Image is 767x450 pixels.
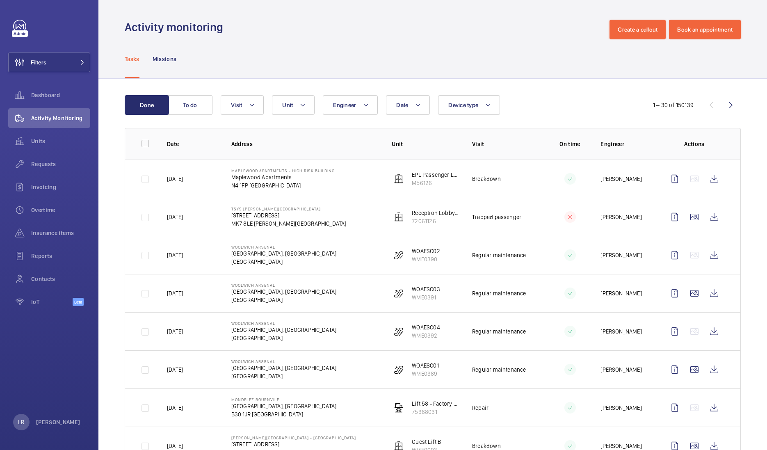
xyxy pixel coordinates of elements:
[231,219,347,228] p: MK7 8LE [PERSON_NAME][GEOGRAPHIC_DATA]
[231,258,337,266] p: [GEOGRAPHIC_DATA]
[600,175,641,183] p: [PERSON_NAME]
[609,20,666,39] button: Create a callout
[412,400,459,408] p: Lift 58 - Factory - [GEOGRAPHIC_DATA]
[448,102,478,108] span: Device type
[472,140,539,148] p: Visit
[31,183,90,191] span: Invoicing
[412,331,440,340] p: WME0392
[231,372,337,380] p: [GEOGRAPHIC_DATA]
[73,298,84,306] span: Beta
[472,213,521,221] p: Trapped passenger
[472,365,526,374] p: Regular maintenance
[153,55,177,63] p: Missions
[31,114,90,122] span: Activity Monitoring
[394,403,404,413] img: freight_elevator.svg
[231,283,337,288] p: Woolwich Arsenal
[412,209,459,217] p: Reception Lobby Lift
[231,359,337,364] p: Woolwich Arsenal
[167,289,183,297] p: [DATE]
[31,275,90,283] span: Contacts
[231,288,337,296] p: [GEOGRAPHIC_DATA], [GEOGRAPHIC_DATA]
[412,370,438,378] p: WME0389
[167,251,183,259] p: [DATE]
[392,140,459,148] p: Unit
[125,55,139,63] p: Tasks
[386,95,430,115] button: Date
[669,20,741,39] button: Book an appointment
[231,397,337,402] p: Mondelez Bournvile
[472,175,501,183] p: Breakdown
[472,251,526,259] p: Regular maintenance
[31,91,90,99] span: Dashboard
[412,285,440,293] p: WOAESC03
[231,102,242,108] span: Visit
[167,404,183,412] p: [DATE]
[231,211,347,219] p: [STREET_ADDRESS]
[323,95,378,115] button: Engineer
[412,217,459,225] p: 72061126
[231,321,337,326] p: Woolwich Arsenal
[412,323,440,331] p: WOAESC04
[31,58,46,66] span: Filters
[412,361,438,370] p: WOAESC01
[412,171,459,179] p: EPL Passenger Lift No 2
[125,20,228,35] h1: Activity monitoring
[231,168,335,173] p: Maplewood Apartments - High Risk Building
[31,252,90,260] span: Reports
[231,435,356,440] p: [PERSON_NAME][GEOGRAPHIC_DATA] - [GEOGRAPHIC_DATA]
[231,140,379,148] p: Address
[438,95,500,115] button: Device type
[412,179,459,187] p: M56126
[36,418,80,426] p: [PERSON_NAME]
[167,140,218,148] p: Date
[394,365,404,375] img: escalator.svg
[168,95,212,115] button: To do
[231,334,337,342] p: [GEOGRAPHIC_DATA]
[167,442,183,450] p: [DATE]
[231,326,337,334] p: [GEOGRAPHIC_DATA], [GEOGRAPHIC_DATA]
[8,53,90,72] button: Filters
[665,140,724,148] p: Actions
[600,327,641,336] p: [PERSON_NAME]
[412,438,441,446] p: Guest Lift B
[231,440,356,448] p: [STREET_ADDRESS]
[221,95,264,115] button: Visit
[600,289,641,297] p: [PERSON_NAME]
[394,174,404,184] img: elevator.svg
[231,244,337,249] p: Woolwich Arsenal
[600,140,652,148] p: Engineer
[333,102,356,108] span: Engineer
[412,247,440,255] p: WOAESC02
[412,408,459,416] p: 75368031
[31,160,90,168] span: Requests
[125,95,169,115] button: Done
[552,140,587,148] p: On time
[31,298,73,306] span: IoT
[231,249,337,258] p: [GEOGRAPHIC_DATA], [GEOGRAPHIC_DATA]
[31,229,90,237] span: Insurance items
[394,212,404,222] img: elevator.svg
[412,293,440,302] p: WME0391
[18,418,24,426] p: LR
[231,410,337,418] p: B30 1JR [GEOGRAPHIC_DATA]
[231,206,347,211] p: TSYS [PERSON_NAME][GEOGRAPHIC_DATA]
[396,102,408,108] span: Date
[231,181,335,190] p: N4 1FP [GEOGRAPHIC_DATA]
[231,402,337,410] p: [GEOGRAPHIC_DATA], [GEOGRAPHIC_DATA]
[600,442,641,450] p: [PERSON_NAME]
[600,251,641,259] p: [PERSON_NAME]
[167,213,183,221] p: [DATE]
[472,404,489,412] p: Repair
[472,289,526,297] p: Regular maintenance
[472,327,526,336] p: Regular maintenance
[600,213,641,221] p: [PERSON_NAME]
[167,365,183,374] p: [DATE]
[167,327,183,336] p: [DATE]
[472,442,501,450] p: Breakdown
[31,206,90,214] span: Overtime
[394,250,404,260] img: escalator.svg
[600,365,641,374] p: [PERSON_NAME]
[231,364,337,372] p: [GEOGRAPHIC_DATA], [GEOGRAPHIC_DATA]
[231,173,335,181] p: Maplewood Apartments
[231,296,337,304] p: [GEOGRAPHIC_DATA]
